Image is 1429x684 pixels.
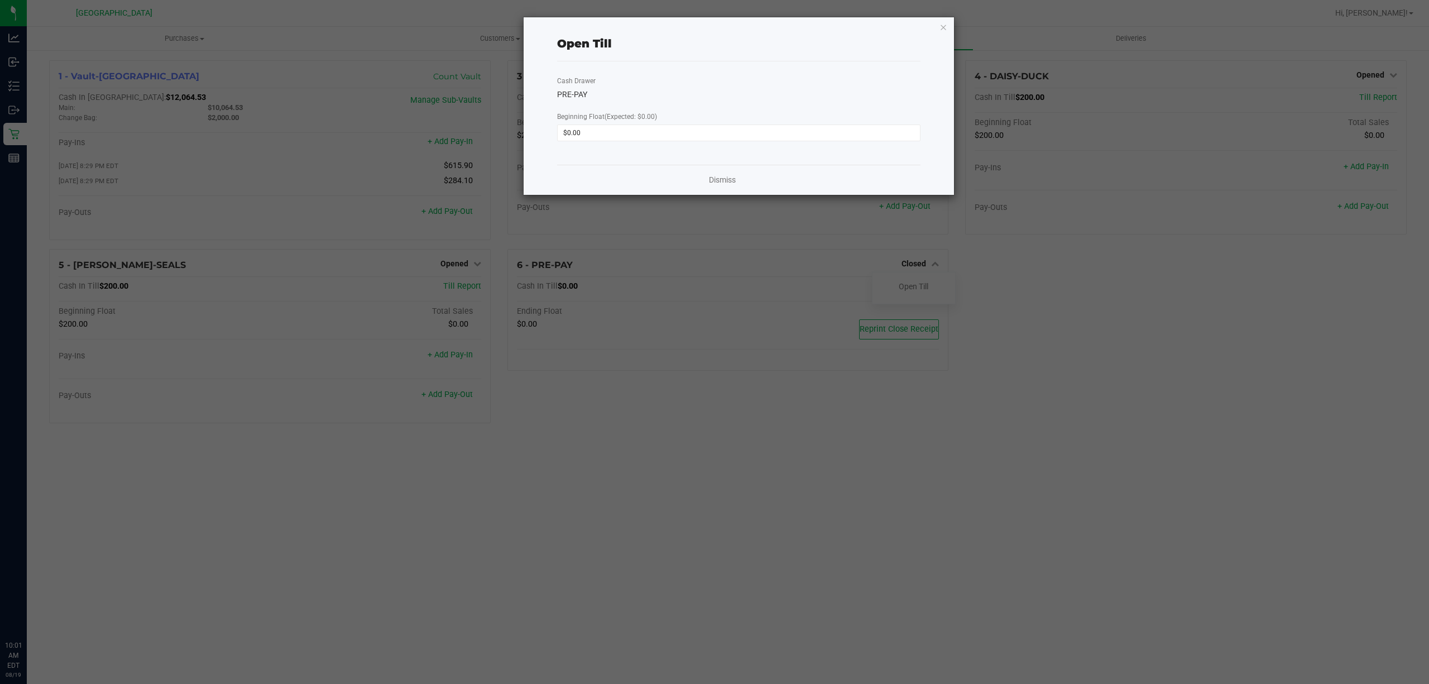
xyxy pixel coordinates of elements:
span: (Expected: $0.00) [605,113,657,121]
label: Cash Drawer [557,76,596,86]
span: Beginning Float [557,113,657,121]
div: Open Till [557,35,612,52]
div: PRE-PAY [557,89,920,101]
iframe: Resource center [11,595,45,628]
a: Dismiss [709,174,736,186]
